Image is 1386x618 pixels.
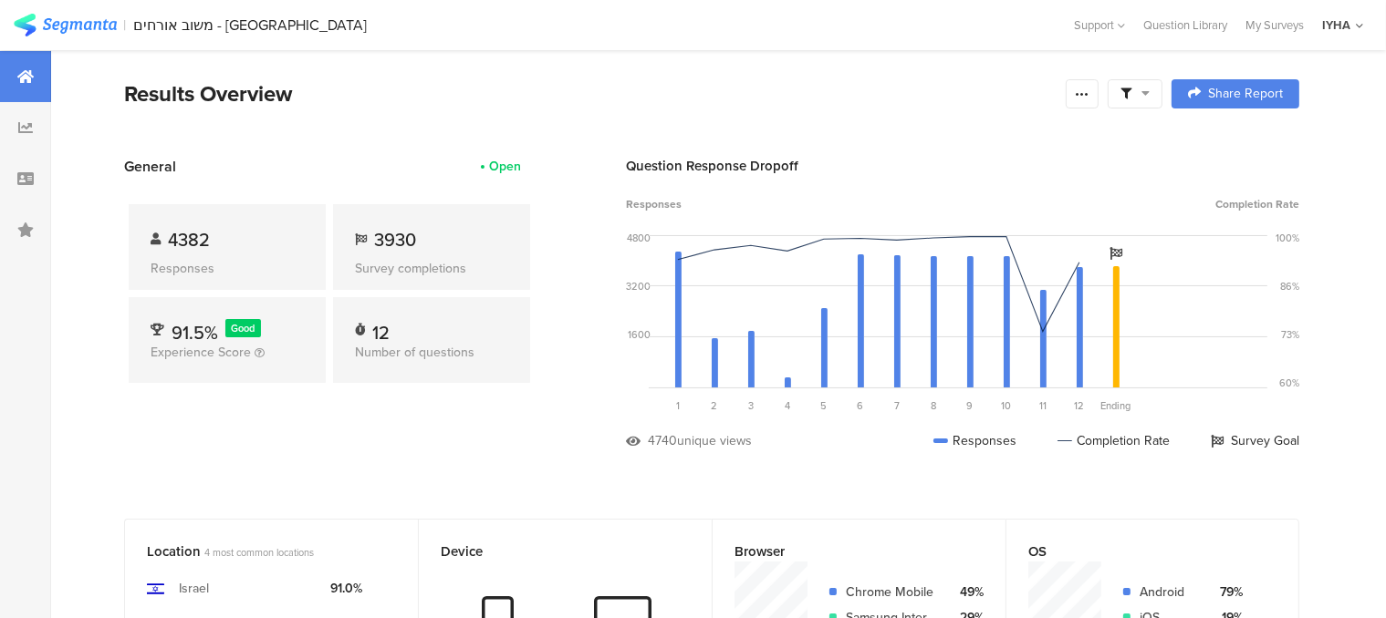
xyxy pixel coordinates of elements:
[124,77,1057,110] div: Results Overview
[1280,279,1299,294] div: 86%
[627,231,651,245] div: 4800
[648,431,677,450] div: 4740
[846,582,937,602] div: Chrome Mobile
[14,14,117,36] img: segmanta logo
[168,226,210,253] span: 4382
[952,582,984,602] div: 49%
[626,156,1299,176] div: Question Response Dropoff
[1279,376,1299,390] div: 60%
[147,541,366,561] div: Location
[821,398,828,413] span: 5
[712,398,718,413] span: 2
[151,259,304,278] div: Responses
[124,156,176,177] span: General
[628,327,651,342] div: 1600
[232,321,255,335] span: Good
[1134,16,1236,34] a: Question Library
[355,259,508,278] div: Survey completions
[124,15,127,36] div: |
[748,398,754,413] span: 3
[677,431,752,450] div: unique views
[374,226,416,253] span: 3930
[931,398,936,413] span: 8
[1110,247,1122,260] i: Survey Goal
[735,541,954,561] div: Browser
[785,398,790,413] span: 4
[1039,398,1047,413] span: 11
[1140,582,1196,602] div: Android
[626,279,651,294] div: 3200
[1211,431,1299,450] div: Survey Goal
[1002,398,1012,413] span: 10
[1215,196,1299,212] span: Completion Rate
[179,579,209,598] div: Israel
[1211,582,1243,602] div: 79%
[1276,231,1299,245] div: 100%
[933,431,1016,450] div: Responses
[489,157,521,176] div: Open
[1028,541,1246,561] div: OS
[355,343,474,362] span: Number of questions
[172,319,218,346] span: 91.5%
[967,398,974,413] span: 9
[1074,11,1125,39] div: Support
[1098,398,1134,413] div: Ending
[1075,398,1085,413] span: 12
[858,398,864,413] span: 6
[151,343,251,362] span: Experience Score
[372,319,390,337] div: 12
[134,16,368,34] div: משוב אורחים - [GEOGRAPHIC_DATA]
[1322,16,1350,34] div: IYHA
[1208,88,1283,100] span: Share Report
[1281,327,1299,342] div: 73%
[204,545,314,560] span: 4 most common locations
[1236,16,1313,34] a: My Surveys
[626,196,682,212] span: Responses
[330,579,362,598] div: 91.0%
[1058,431,1170,450] div: Completion Rate
[894,398,900,413] span: 7
[676,398,680,413] span: 1
[441,541,660,561] div: Device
